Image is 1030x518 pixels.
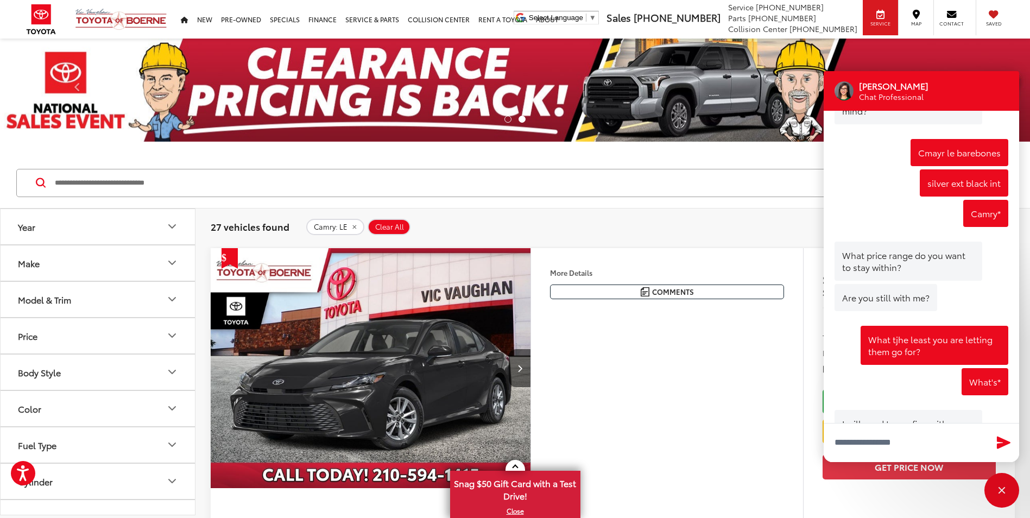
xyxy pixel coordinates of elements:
[992,432,1015,454] button: Send Message
[868,20,893,27] span: Service
[641,287,649,296] img: Comments
[509,349,530,387] button: Next image
[1,318,196,353] button: PricePrice
[652,287,694,297] span: Comments
[529,14,583,22] span: Select Language
[210,248,532,489] a: 2025 Toyota Camry LE2025 Toyota Camry LE2025 Toyota Camry LE2025 Toyota Camry LE
[835,284,937,311] div: Are you still with me?
[1,282,196,317] button: Model & TrimModel & Trim
[859,92,941,102] div: Operator Title
[756,2,824,12] span: [PHONE_NUMBER]
[166,329,179,342] div: Price
[859,80,941,92] div: Operator Name
[314,223,347,231] span: Camry: LE
[18,403,41,414] div: Color
[166,438,179,451] div: Fuel Type
[166,365,179,378] div: Body Style
[823,286,858,298] span: SAVINGS
[823,419,996,444] a: Value Your Trade
[210,248,532,489] div: 2025 Toyota Camry LE 0
[861,326,1008,365] div: What tjhe least you are letting them go for?
[222,248,238,269] span: Get Price Drop Alert
[920,169,1008,197] div: silver ext black int
[166,220,179,233] div: Year
[18,294,71,305] div: Model & Trim
[728,2,754,12] span: Service
[18,258,40,268] div: Make
[75,8,167,30] img: Vic Vaughan Toyota of Boerne
[984,473,1019,508] div: Close
[210,248,532,489] img: 2025 Toyota Camry LE
[451,472,579,505] span: Snag $50 Gift Card with a Test Drive!
[166,475,179,488] div: Cylinder
[1,355,196,390] button: Body StyleBody Style
[18,331,37,341] div: Price
[306,219,364,235] button: remove Camry: LE
[375,223,404,231] span: Clear All
[789,23,857,34] span: [PHONE_NUMBER]
[823,271,909,287] span: $1,315
[634,10,721,24] span: [PHONE_NUMBER]
[911,139,1008,166] div: Cmayr le barebones
[748,12,816,23] span: [PHONE_NUMBER]
[166,256,179,269] div: Make
[18,476,53,487] div: Cylinder
[589,14,596,22] span: ▼
[1,464,196,499] button: CylinderCylinder
[728,23,787,34] span: Collision Center
[939,20,964,27] span: Contact
[823,348,883,358] span: Discount Amount:
[1,427,196,463] button: Fuel TypeFuel Type
[824,423,1019,462] textarea: Type your message
[550,285,784,299] button: Comments
[550,269,784,276] h4: More Details
[823,389,996,414] a: Check Availability
[963,200,1008,227] div: Camry*
[1,209,196,244] button: YearYear
[823,363,866,374] span: [DATE] Price:
[859,92,928,102] p: Chat Professional
[859,80,928,92] p: [PERSON_NAME]
[835,410,982,485] div: I will need to confirm with my team about the pricing, as that information is not listed. Are you...
[728,12,746,23] span: Parts
[18,222,35,232] div: Year
[835,242,982,281] div: What price range do you want to stay within?
[211,220,289,233] span: 27 vehicles found
[904,20,928,27] span: Map
[823,454,996,479] button: Get Price Now
[18,367,61,377] div: Body Style
[982,20,1006,27] span: Saved
[1,245,196,281] button: MakeMake
[962,368,1008,395] div: What's*
[835,81,854,100] div: Operator Image
[54,170,945,196] input: Search by Make, Model, or Keyword
[823,332,842,343] span: TSRP:
[1,391,196,426] button: ColorColor
[18,440,56,450] div: Fuel Type
[368,219,410,235] button: Clear All
[984,473,1019,508] button: Toggle Chat Window
[166,293,179,306] div: Model & Trim
[166,402,179,415] div: Color
[606,10,631,24] span: Sales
